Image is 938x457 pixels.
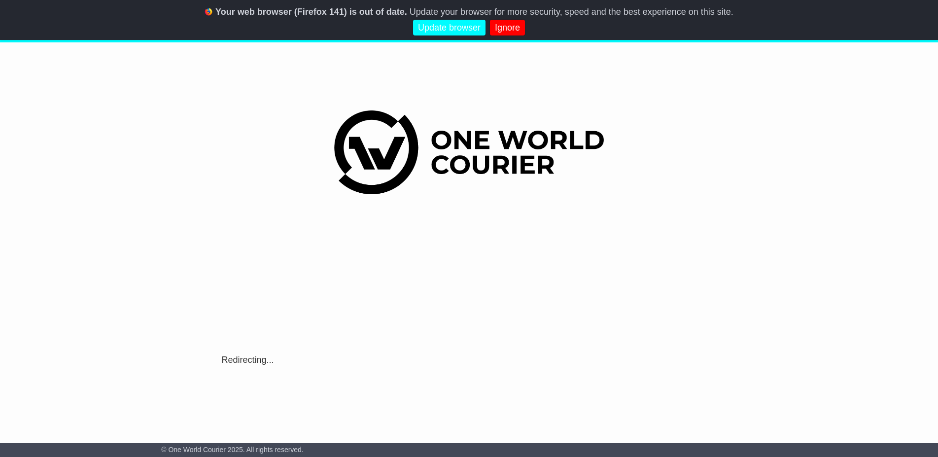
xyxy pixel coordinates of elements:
a: Ignore [490,20,525,36]
b: Your web browser (Firefox 141) is out of date. [215,7,407,17]
span: © One World Courier 2025. All rights reserved. [161,446,304,454]
span: Update your browser for more security, speed and the best experience on this site. [410,7,733,17]
a: Update browser [413,20,486,36]
div: Redirecting... [222,355,717,366]
img: One World [334,110,603,194]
